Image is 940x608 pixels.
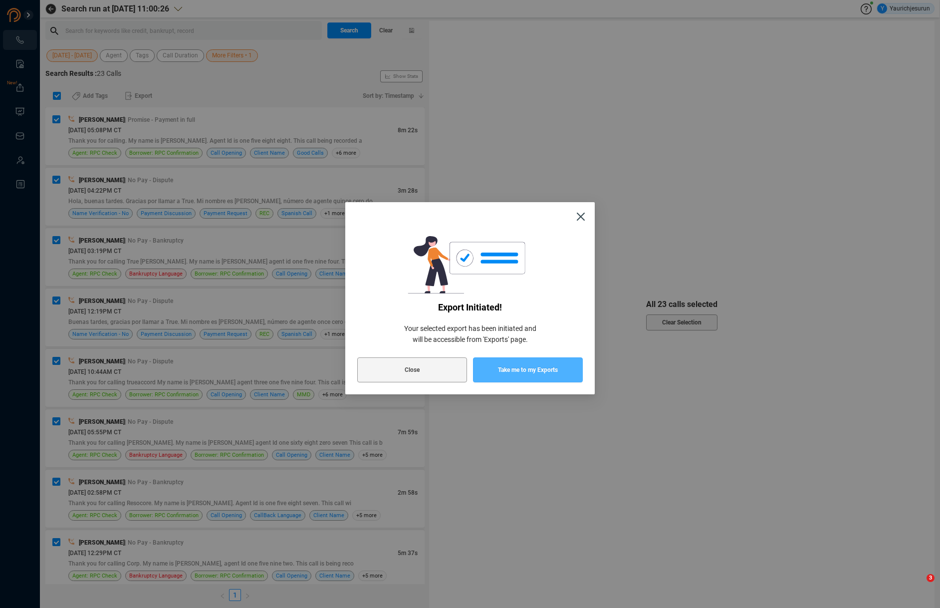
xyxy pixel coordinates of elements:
[927,574,935,582] span: 3
[357,323,583,334] span: Your selected export has been initiated and
[567,202,595,230] button: Close
[473,357,583,382] button: Take me to my Exports
[357,334,583,345] span: will be accessible from 'Exports' page.
[906,574,930,598] iframe: Intercom live chat
[357,357,467,382] button: Close
[357,302,583,313] span: Export initiated!
[498,357,558,382] span: Take me to my Exports
[405,357,420,382] span: Close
